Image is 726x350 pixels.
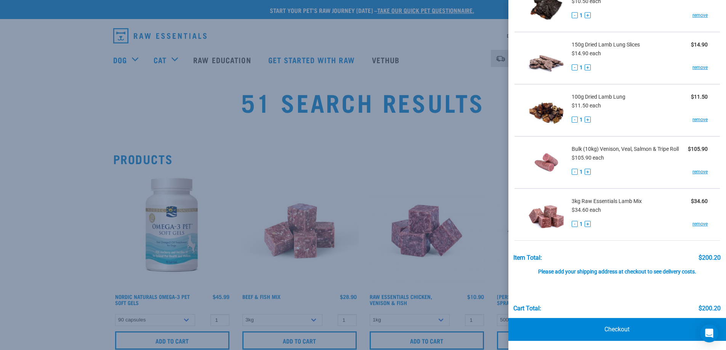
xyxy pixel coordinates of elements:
[572,117,578,123] button: -
[580,11,583,19] span: 1
[585,12,591,18] button: +
[688,146,708,152] strong: $105.90
[572,169,578,175] button: -
[699,254,721,261] div: $200.20
[572,102,601,109] span: $11.50 each
[580,116,583,124] span: 1
[580,220,583,228] span: 1
[692,12,708,19] a: remove
[572,155,604,161] span: $105.90 each
[585,221,591,227] button: +
[527,195,566,234] img: Raw Essentials Lamb Mix
[572,41,640,49] span: 150g Dried Lamb Lung Slices
[513,305,541,312] div: Cart total:
[691,42,708,48] strong: $14.90
[572,50,601,56] span: $14.90 each
[572,197,642,205] span: 3kg Raw Essentials Lamb Mix
[585,169,591,175] button: +
[572,221,578,227] button: -
[691,94,708,100] strong: $11.50
[585,64,591,70] button: +
[572,64,578,70] button: -
[692,64,708,71] a: remove
[585,117,591,123] button: +
[692,116,708,123] a: remove
[513,261,721,275] div: Please add your shipping address at checkout to see delivery costs.
[692,168,708,175] a: remove
[572,12,578,18] button: -
[527,91,566,130] img: Dried Lamb Lung
[691,198,708,204] strong: $34.60
[580,168,583,176] span: 1
[699,305,721,312] div: $200.20
[572,145,679,153] span: Bulk (10kg) Venison, Veal, Salmon & Tripe Roll
[513,254,542,261] div: Item Total:
[692,221,708,227] a: remove
[572,207,601,213] span: $34.60 each
[572,93,625,101] span: 100g Dried Lamb Lung
[580,64,583,72] span: 1
[700,324,718,342] div: Open Intercom Messenger
[527,143,566,182] img: Venison, Veal, Salmon & Tripe Roll
[527,38,566,78] img: Dried Lamb Lung Slices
